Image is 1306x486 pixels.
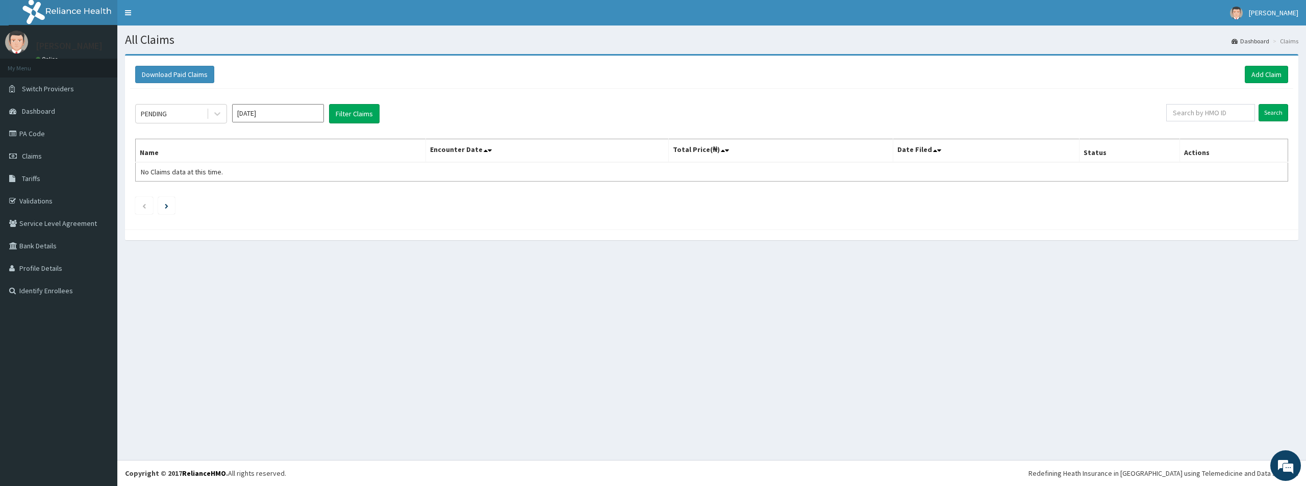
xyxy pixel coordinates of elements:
button: Filter Claims [329,104,380,123]
input: Search [1259,104,1288,121]
th: Date Filed [893,139,1079,163]
th: Name [136,139,426,163]
th: Status [1079,139,1180,163]
strong: Copyright © 2017 . [125,469,228,478]
button: Download Paid Claims [135,66,214,83]
span: [PERSON_NAME] [1249,8,1298,17]
img: User Image [5,31,28,54]
input: Search by HMO ID [1166,104,1255,121]
th: Total Price(₦) [668,139,893,163]
h1: All Claims [125,33,1298,46]
a: Online [36,56,60,63]
footer: All rights reserved. [117,460,1306,486]
span: No Claims data at this time. [141,167,223,176]
span: Claims [22,151,42,161]
input: Select Month and Year [232,104,324,122]
th: Actions [1179,139,1288,163]
th: Encounter Date [426,139,669,163]
a: Previous page [142,201,146,210]
div: PENDING [141,109,167,119]
span: Dashboard [22,107,55,116]
a: Add Claim [1245,66,1288,83]
span: Switch Providers [22,84,74,93]
li: Claims [1270,37,1298,45]
div: Redefining Heath Insurance in [GEOGRAPHIC_DATA] using Telemedicine and Data Science! [1028,468,1298,478]
p: [PERSON_NAME] [36,41,103,50]
span: Tariffs [22,174,40,183]
a: RelianceHMO [182,469,226,478]
a: Next page [165,201,168,210]
img: User Image [1230,7,1243,19]
a: Dashboard [1232,37,1269,45]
